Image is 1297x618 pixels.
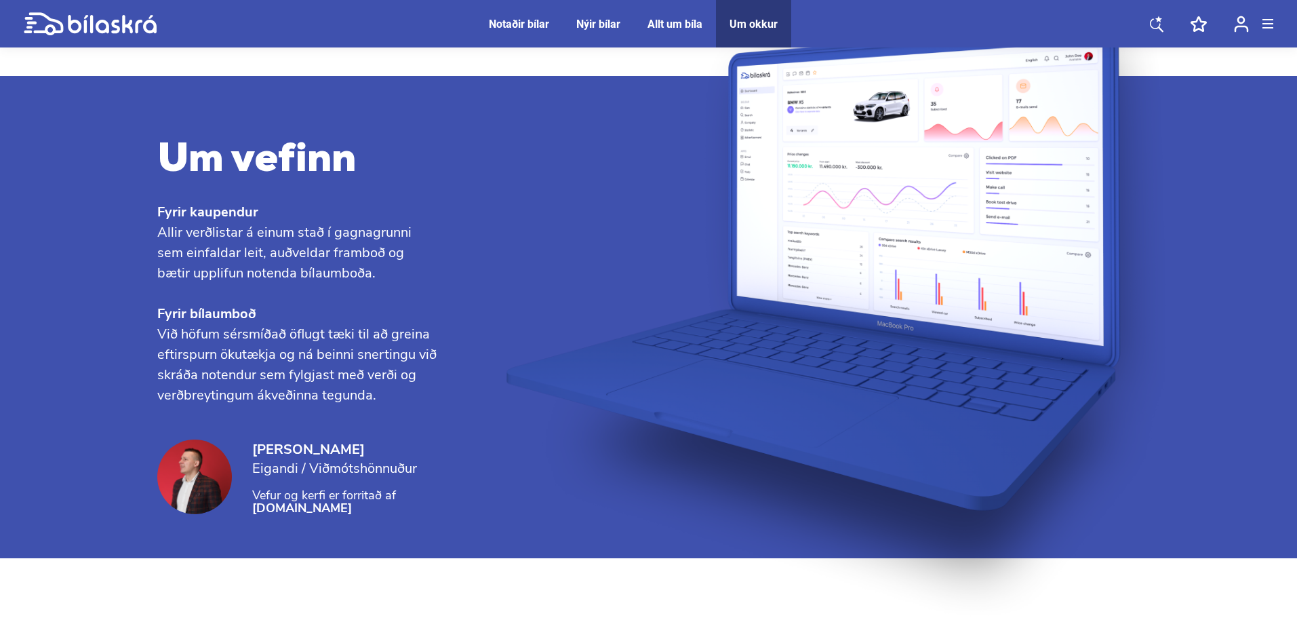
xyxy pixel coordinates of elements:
a: Allt um bíla [647,18,702,31]
span: Fyrir kaupendur [157,202,439,223]
p: Vefur og kerfi er forritað af [252,490,436,514]
a: Nýir bílar [576,18,620,31]
h2: Um vefinn [157,138,439,185]
a: Um okkur [730,18,778,31]
span: Fyrir bílaumboð [157,304,439,324]
a: Notaðir bílar [489,18,549,31]
img: user-login.svg [1234,16,1249,33]
a: [DOMAIN_NAME] [252,503,436,514]
p: Við höfum sérsmíðað öflugt tæki til að greina eftirspurn ökutækja og ná beinni snertingu við skrá... [157,324,439,406]
p: Allir verðlistar á einum stað í gagnagrunni sem einfaldar leit, auðveldar framboð og bætir upplif... [157,223,439,284]
span: [PERSON_NAME] [252,440,436,460]
span: Eigandi / Viðmótshönnuður [252,460,436,478]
